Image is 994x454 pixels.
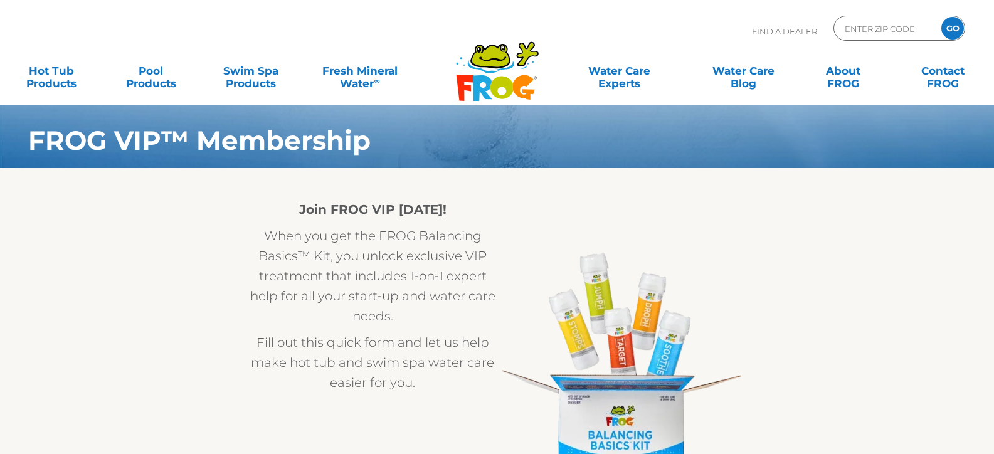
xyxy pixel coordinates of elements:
img: Frog Products Logo [449,25,546,102]
a: Hot TubProducts [13,58,90,83]
a: Water CareExperts [556,58,682,83]
a: ContactFROG [904,58,981,83]
a: AboutFROG [804,58,882,83]
p: Find A Dealer [752,16,817,47]
a: Water CareBlog [705,58,783,83]
input: GO [941,17,964,40]
p: When you get the FROG Balancing Basics™ Kit, you unlock exclusive VIP treatment that includes 1‑o... [248,226,497,326]
h1: FROG VIP™ Membership [28,125,595,156]
a: PoolProducts [112,58,190,83]
a: Swim SpaProducts [212,58,290,83]
sup: ∞ [374,76,379,85]
a: Fresh MineralWater∞ [312,58,409,83]
p: Fill out this quick form and let us help make hot tub and swim spa water care easier for you. [248,332,497,393]
strong: Join FROG VIP [DATE]! [299,202,447,217]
